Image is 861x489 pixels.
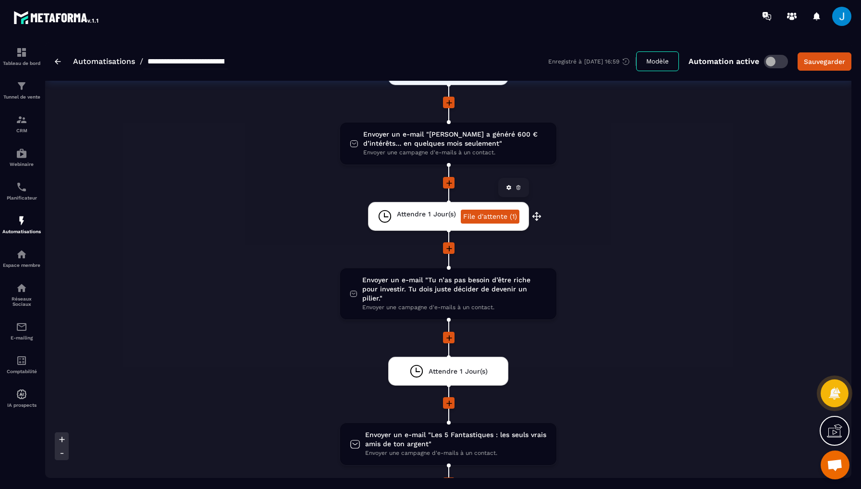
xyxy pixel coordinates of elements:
img: automations [16,215,27,226]
div: Sauvegarder [804,57,845,66]
p: IA prospects [2,402,41,408]
p: [DATE] 16:59 [584,58,619,65]
img: accountant [16,355,27,366]
span: / [140,57,143,66]
a: Ouvrir le chat [821,451,849,479]
img: formation [16,80,27,92]
p: CRM [2,128,41,133]
p: Automation active [689,57,759,66]
p: Comptabilité [2,369,41,374]
div: Enregistré à [548,57,636,66]
img: automations [16,148,27,159]
a: emailemailE-mailing [2,314,41,348]
img: formation [16,114,27,125]
span: Envoyer une campagne d'e-mails à un contact. [365,449,547,458]
span: Envoyer une campagne d'e-mails à un contact. [362,303,547,312]
span: Envoyer une campagne d'e-mails à un contact. [363,148,547,157]
a: automationsautomationsWebinaire [2,140,41,174]
img: arrow [55,59,61,64]
p: Réseaux Sociaux [2,296,41,307]
p: Espace membre [2,263,41,268]
img: formation [16,47,27,58]
a: schedulerschedulerPlanificateur [2,174,41,208]
span: Envoyer un e-mail "Tu n’as pas besoin d’être riche pour investir. Tu dois juste décider de deveni... [362,276,547,303]
button: Modèle [636,51,679,71]
p: Tableau de bord [2,61,41,66]
a: formationformationTunnel de vente [2,73,41,107]
span: Envoyer un e-mail "[PERSON_NAME] a généré 600 € d’intérêts… en quelques mois seulement" [363,130,547,148]
img: email [16,321,27,333]
a: formationformationTableau de bord [2,39,41,73]
span: Envoyer un e-mail "Les 5 Fantastiques : les seuls vrais amis de ton argent" [365,430,547,449]
p: E-mailing [2,335,41,340]
img: logo [13,9,100,26]
p: Webinaire [2,162,41,167]
a: automationsautomationsEspace membre [2,241,41,275]
p: Planificateur [2,195,41,201]
button: Sauvegarder [798,52,851,71]
a: accountantaccountantComptabilité [2,348,41,381]
img: automations [16,389,27,400]
p: Automatisations [2,229,41,234]
a: social-networksocial-networkRéseaux Sociaux [2,275,41,314]
span: Attendre 1 Jour(s) [397,210,456,219]
img: automations [16,249,27,260]
a: Automatisations [73,57,135,66]
span: Attendre 1 Jour(s) [429,367,488,376]
a: automationsautomationsAutomatisations [2,208,41,241]
img: scheduler [16,181,27,193]
img: social-network [16,282,27,294]
a: formationformationCRM [2,107,41,140]
p: Tunnel de vente [2,94,41,100]
a: File d'attente (1) [461,210,519,224]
